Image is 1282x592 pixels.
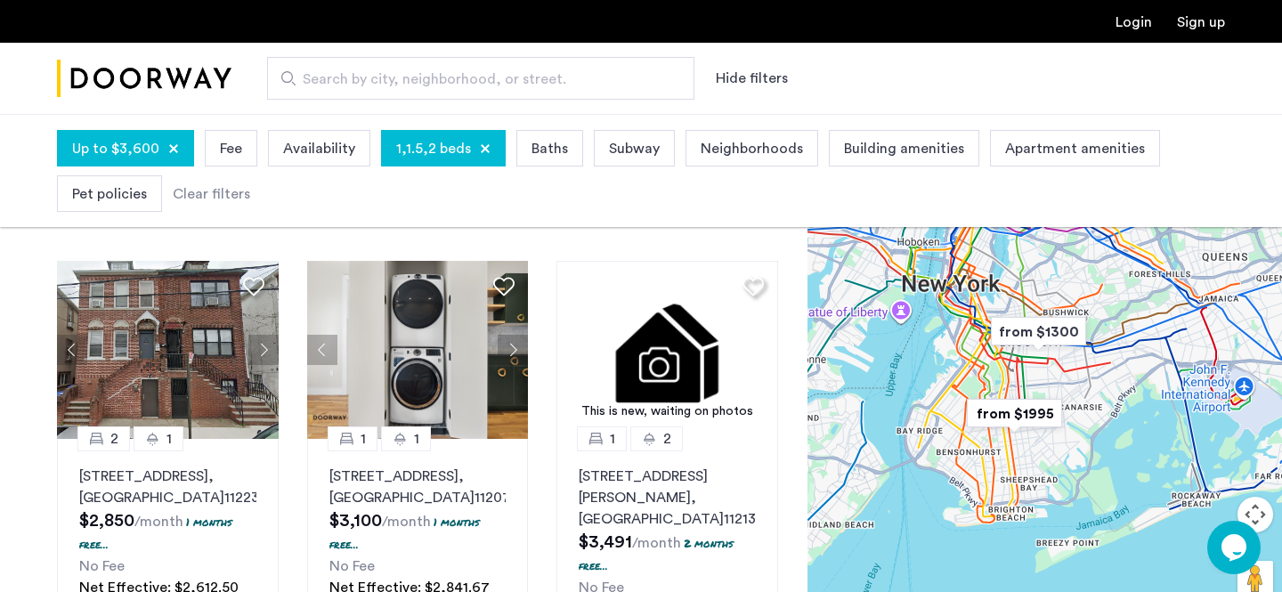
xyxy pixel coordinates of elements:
span: Fee [220,138,242,159]
span: No Fee [329,559,375,573]
span: Pet policies [72,183,147,205]
span: 1 [361,428,366,450]
span: 1 [414,428,419,450]
span: Subway [609,138,660,159]
button: Next apartment [248,335,279,365]
img: 3.gif [556,261,778,439]
p: [STREET_ADDRESS] 11223 [79,466,256,508]
p: 1 months free... [329,515,480,552]
span: Availability [283,138,355,159]
iframe: chat widget [1207,521,1264,574]
span: 1,1.5,2 beds [396,138,471,159]
span: 1 [166,428,172,450]
span: Neighborhoods [701,138,803,159]
span: 1 [610,428,615,450]
span: No Fee [79,559,125,573]
div: from $1300 [984,312,1093,352]
span: Apartment amenities [1005,138,1145,159]
span: Search by city, neighborhood, or street. [303,69,645,90]
p: [STREET_ADDRESS][PERSON_NAME] 11213 [579,466,756,530]
a: This is new, waiting on photos [556,261,778,439]
img: logo [57,45,231,112]
button: Previous apartment [307,335,337,365]
input: Apartment Search [267,57,694,100]
p: [STREET_ADDRESS] 11207 [329,466,507,508]
a: Registration [1177,15,1225,29]
a: Cazamio Logo [57,45,231,112]
div: Clear filters [173,183,250,205]
div: from $1995 [960,393,1069,434]
span: $3,491 [579,533,632,551]
sub: /month [382,515,431,529]
button: Map camera controls [1237,497,1273,532]
div: This is new, waiting on photos [565,402,769,421]
span: $3,100 [329,512,382,530]
sub: /month [134,515,183,529]
button: Next apartment [498,335,528,365]
span: Up to $3,600 [72,138,159,159]
span: 2 [663,428,671,450]
span: $2,850 [79,512,134,530]
span: Building amenities [844,138,964,159]
button: Previous apartment [57,335,87,365]
img: 2016_638467439364871468.jpeg [307,261,529,439]
button: Show or hide filters [716,68,788,89]
img: 2016_638484664599997863.jpeg [57,261,279,439]
span: Baths [531,138,568,159]
span: 2 [110,428,118,450]
a: Login [1116,15,1152,29]
sub: /month [632,536,681,550]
